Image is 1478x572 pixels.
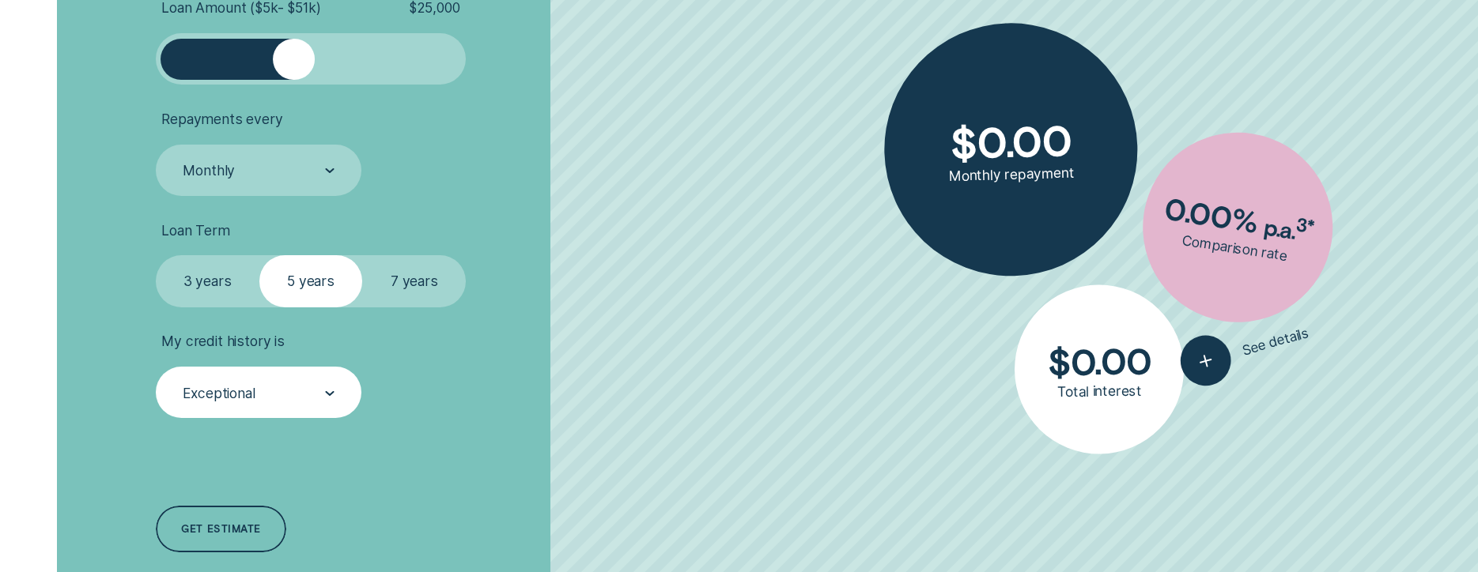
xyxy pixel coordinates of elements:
label: 7 years [362,255,466,307]
div: Exceptional [183,385,255,402]
div: Monthly [183,162,235,179]
span: Repayments every [161,111,282,128]
span: My credit history is [161,333,285,350]
span: See details [1241,325,1311,359]
label: 3 years [156,255,259,307]
span: Loan Term [161,222,229,239]
label: 5 years [259,255,363,307]
button: See details [1175,308,1316,392]
a: Get estimate [156,506,287,552]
